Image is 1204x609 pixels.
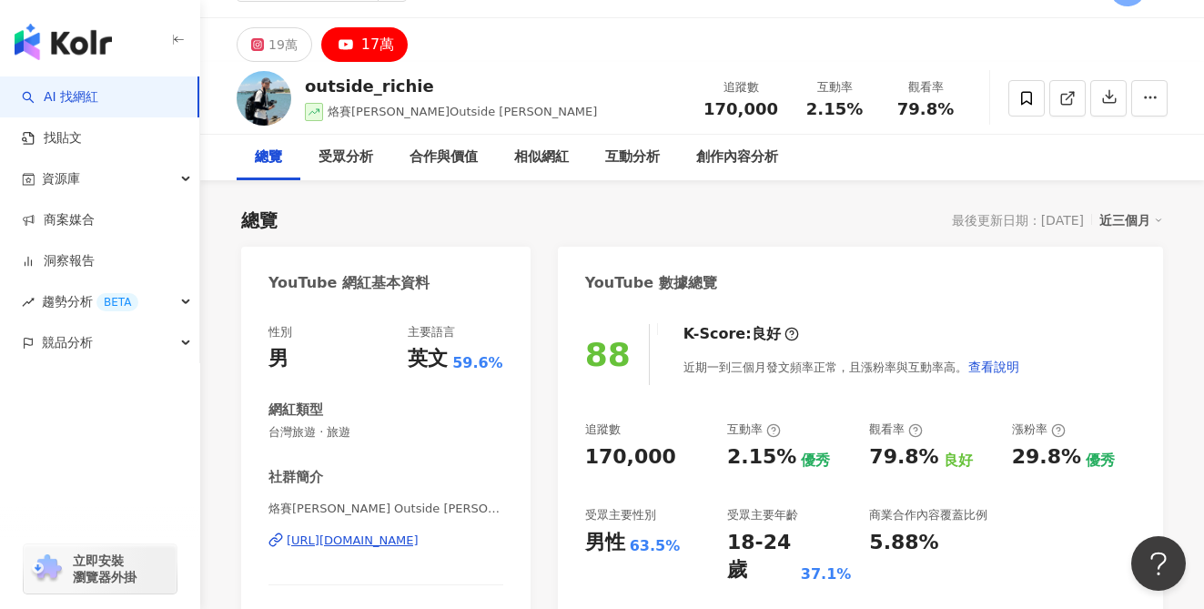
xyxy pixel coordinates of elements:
a: 商案媒合 [22,211,95,229]
img: KOL Avatar [237,71,291,126]
div: 良好 [752,324,781,344]
div: 合作與價值 [410,147,478,168]
div: 互動分析 [605,147,660,168]
span: 170,000 [703,99,778,118]
a: searchAI 找網紅 [22,88,98,107]
div: 受眾分析 [319,147,373,168]
div: [URL][DOMAIN_NAME] [287,533,419,549]
div: 63.5% [630,536,681,556]
div: 最後更新日期：[DATE] [952,213,1084,228]
span: 資源庫 [42,158,80,199]
div: 良好 [944,451,973,471]
div: 男性 [585,529,625,557]
div: 主要語言 [408,324,455,340]
div: 商業合作內容覆蓋比例 [869,507,987,523]
span: 查看說明 [968,360,1019,374]
a: 洞察報告 [22,252,95,270]
div: 追蹤數 [585,421,621,438]
span: 2.15% [806,100,863,118]
div: 相似網紅 [514,147,569,168]
div: 170,000 [585,443,676,472]
div: 受眾主要年齡 [727,507,798,523]
div: outside_richie [305,75,597,97]
div: 18-24 歲 [727,529,796,585]
div: 79.8% [869,443,938,472]
span: 台灣旅遊 · 旅遊 [268,424,503,441]
div: YouTube 數據總覽 [585,273,717,293]
div: 88 [585,336,631,373]
a: [URL][DOMAIN_NAME] [268,533,503,549]
div: 19萬 [268,32,298,57]
div: 創作內容分析 [696,147,778,168]
div: 近期一到三個月發文頻率正常，且漲粉率與互動率高。 [683,349,1020,385]
a: 找貼文 [22,129,82,147]
span: 79.8% [897,100,954,118]
div: 追蹤數 [703,78,778,96]
div: YouTube 網紅基本資料 [268,273,430,293]
div: 5.88% [869,529,938,557]
span: 59.6% [452,353,503,373]
div: 互動率 [727,421,781,438]
button: 19萬 [237,27,312,62]
div: 優秀 [801,451,830,471]
div: 受眾主要性別 [585,507,656,523]
div: K-Score : [683,324,799,344]
img: logo [15,24,112,60]
span: 烙賽[PERSON_NAME]Outside [PERSON_NAME] [328,105,597,118]
div: 2.15% [727,443,796,472]
div: BETA [96,293,138,311]
div: 17萬 [361,32,394,57]
div: 社群簡介 [268,468,323,487]
span: rise [22,296,35,309]
span: 立即安裝 瀏覽器外掛 [73,553,137,585]
div: 優秀 [1086,451,1115,471]
span: 競品分析 [42,322,93,363]
button: 17萬 [321,27,408,62]
div: 總覽 [241,208,278,233]
a: chrome extension立即安裝 瀏覽器外掛 [24,544,177,594]
div: 近三個月 [1099,208,1163,232]
div: 觀看率 [869,421,923,438]
div: 29.8% [1012,443,1081,472]
div: 男 [268,345,288,373]
div: 網紅類型 [268,401,323,420]
button: 查看說明 [967,349,1020,385]
div: 性別 [268,324,292,340]
img: chrome extension [29,554,65,584]
span: 烙賽[PERSON_NAME] Outside [PERSON_NAME] | @lets_go_travel | UCMXyghz6fUTHhikYg48jSTw [268,501,503,517]
div: 總覽 [255,147,282,168]
span: 趨勢分析 [42,281,138,322]
div: 英文 [408,345,448,373]
iframe: Help Scout Beacon - Open [1131,536,1186,591]
div: 互動率 [800,78,869,96]
div: 漲粉率 [1012,421,1066,438]
div: 37.1% [801,564,852,584]
div: 觀看率 [891,78,960,96]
